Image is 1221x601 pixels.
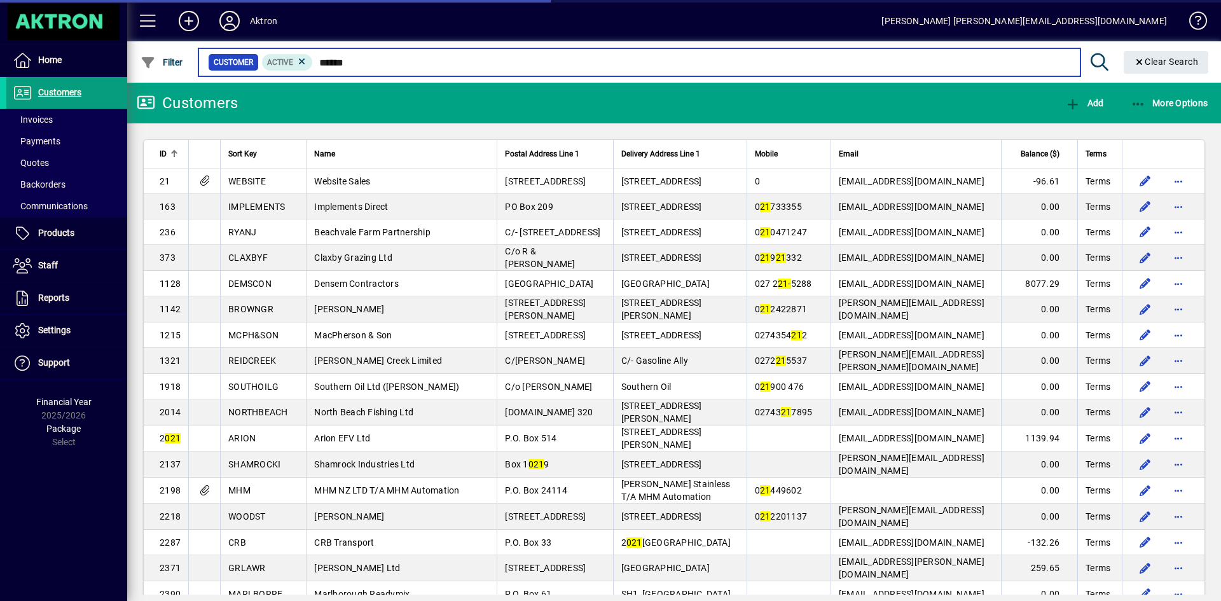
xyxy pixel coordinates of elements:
[1001,530,1077,555] td: -132.26
[1168,299,1189,319] button: More options
[1128,92,1211,114] button: More Options
[1001,296,1077,322] td: 0.00
[839,202,984,212] span: [EMAIL_ADDRESS][DOMAIN_NAME]
[228,511,266,522] span: WOODST
[160,433,181,443] span: 2
[760,202,771,212] em: 21
[228,563,266,573] span: GRLAWR
[228,589,282,599] span: MARLBORRE
[776,252,787,263] em: 21
[621,252,702,263] span: [STREET_ADDRESS]
[778,279,791,289] em: 21-
[1086,329,1110,342] span: Terms
[160,304,181,314] span: 1142
[1001,452,1077,478] td: 0.00
[1168,376,1189,397] button: More options
[1086,175,1110,188] span: Terms
[839,147,859,161] span: Email
[160,176,170,186] span: 21
[505,176,586,186] span: [STREET_ADDRESS]
[1135,506,1155,527] button: Edit
[505,537,551,548] span: P.O. Box 33
[160,382,181,392] span: 1918
[1168,273,1189,294] button: More options
[314,279,399,289] span: Densem Contractors
[760,382,771,392] em: 21
[262,54,313,71] mat-chip: Activation Status: Active
[839,349,984,372] span: [PERSON_NAME][EMAIL_ADDRESS][PERSON_NAME][DOMAIN_NAME]
[528,459,544,469] em: 021
[1001,478,1077,504] td: 0.00
[314,227,431,237] span: Beachvale Farm Partnership
[621,401,702,424] span: [STREET_ADDRESS][PERSON_NAME]
[6,347,127,379] a: Support
[6,218,127,249] a: Products
[755,356,808,366] span: 0272 5537
[314,407,413,417] span: North Beach Fishing Ltd
[1124,51,1209,74] button: Clear
[1168,428,1189,448] button: More options
[621,356,688,366] span: C/- Gasoline Ally
[1086,536,1110,549] span: Terms
[1086,406,1110,418] span: Terms
[839,589,984,599] span: [EMAIL_ADDRESS][DOMAIN_NAME]
[1065,98,1103,108] span: Add
[505,589,551,599] span: P.O. Box 61
[1001,322,1077,348] td: 0.00
[160,330,181,340] span: 1215
[505,202,553,212] span: PO Box 209
[839,227,984,237] span: [EMAIL_ADDRESS][DOMAIN_NAME]
[1135,273,1155,294] button: Edit
[621,537,731,548] span: 2 [GEOGRAPHIC_DATA]
[621,202,702,212] span: [STREET_ADDRESS]
[776,356,787,366] em: 21
[781,407,792,417] em: 21
[1168,247,1189,268] button: More options
[505,407,593,417] span: [DOMAIN_NAME] 320
[169,10,209,32] button: Add
[38,87,81,97] span: Customers
[137,93,238,113] div: Customers
[621,563,710,573] span: [GEOGRAPHIC_DATA]
[505,563,586,573] span: [STREET_ADDRESS]
[1021,147,1059,161] span: Balance ($)
[1086,380,1110,393] span: Terms
[621,227,702,237] span: [STREET_ADDRESS]
[6,130,127,152] a: Payments
[621,589,731,599] span: SH1, [GEOGRAPHIC_DATA]
[1168,350,1189,371] button: More options
[791,330,802,340] em: 21
[13,158,49,168] span: Quotes
[1135,376,1155,397] button: Edit
[621,176,702,186] span: [STREET_ADDRESS]
[621,511,702,522] span: [STREET_ADDRESS]
[38,55,62,65] span: Home
[755,330,808,340] span: 0274354 2
[1086,251,1110,264] span: Terms
[621,459,702,469] span: [STREET_ADDRESS]
[314,202,388,212] span: Implements Direct
[160,589,181,599] span: 2390
[228,147,257,161] span: Sort Key
[839,252,984,263] span: [EMAIL_ADDRESS][DOMAIN_NAME]
[505,227,600,237] span: C/- [STREET_ADDRESS]
[1086,354,1110,367] span: Terms
[1086,200,1110,213] span: Terms
[505,433,556,443] span: P.O. Box 514
[141,57,183,67] span: Filter
[228,433,256,443] span: ARION
[160,511,181,522] span: 2218
[755,485,802,495] span: 0 449602
[1168,325,1189,345] button: More options
[1135,558,1155,578] button: Edit
[760,511,771,522] em: 21
[755,382,804,392] span: 0 900 476
[228,537,246,548] span: CRB
[38,260,58,270] span: Staff
[1168,506,1189,527] button: More options
[1135,299,1155,319] button: Edit
[314,433,370,443] span: Arion EFV Ltd
[505,330,586,340] span: [STREET_ADDRESS]
[214,56,253,69] span: Customer
[1086,562,1110,574] span: Terms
